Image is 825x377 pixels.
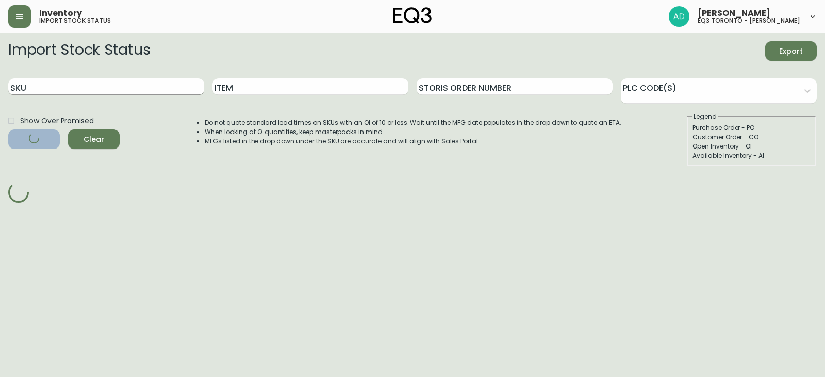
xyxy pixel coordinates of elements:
button: Export [765,41,817,61]
li: Do not quote standard lead times on SKUs with an OI of 10 or less. Wait until the MFG date popula... [205,118,621,127]
span: Inventory [39,9,82,18]
li: When looking at OI quantities, keep masterpacks in mind. [205,127,621,137]
input: price excluding $ [141,39,171,48]
h5: import stock status [39,18,111,24]
li: MFGs listed in the drop down under the SKU are accurate and will align with Sales Portal. [205,137,621,146]
div: Open Inventory - OI [692,142,810,151]
button: Clear [68,129,120,149]
h2: Import Stock Status [8,41,150,61]
div: Customer Order - CO [692,133,810,142]
legend: Legend [692,112,718,121]
img: logo [393,7,432,24]
div: Available Inventory - AI [692,151,810,160]
span: [PERSON_NAME] [698,9,770,18]
span: Clear [76,133,111,146]
input: price excluding $ [141,53,171,62]
h5: eq3 toronto - [PERSON_NAME] [698,18,800,24]
img: 5042b7eed22bbf7d2bc86013784b9872 [669,6,689,27]
span: Export [773,45,808,58]
span: Show Over Promised [20,116,94,126]
input: price excluding $ [141,67,171,76]
div: Purchase Order - PO [692,123,810,133]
